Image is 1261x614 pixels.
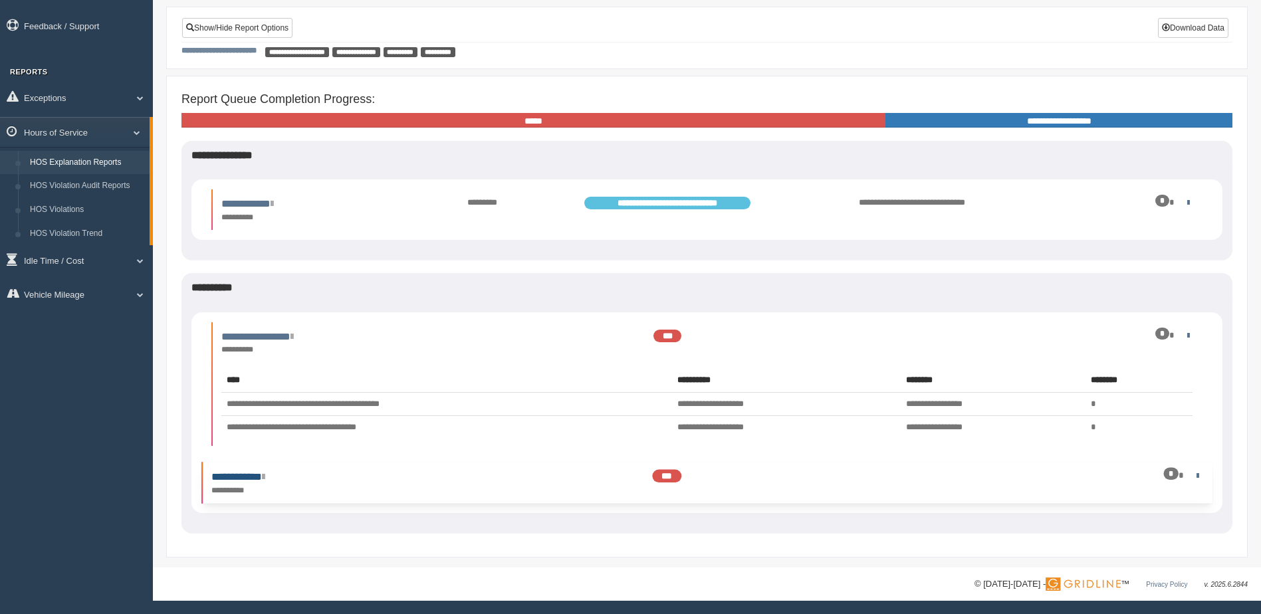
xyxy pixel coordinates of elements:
[24,151,150,175] a: HOS Explanation Reports
[1046,577,1121,591] img: Gridline
[24,222,150,246] a: HOS Violation Trend
[182,18,292,38] a: Show/Hide Report Options
[201,462,1212,503] li: Expand
[181,93,1232,106] h4: Report Queue Completion Progress:
[24,174,150,198] a: HOS Violation Audit Reports
[1204,581,1248,588] span: v. 2025.6.2844
[974,577,1248,591] div: © [DATE]-[DATE] - ™
[24,198,150,222] a: HOS Violations
[211,322,1203,446] li: Expand
[1158,18,1228,38] button: Download Data
[211,189,1203,230] li: Expand
[1146,581,1187,588] a: Privacy Policy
